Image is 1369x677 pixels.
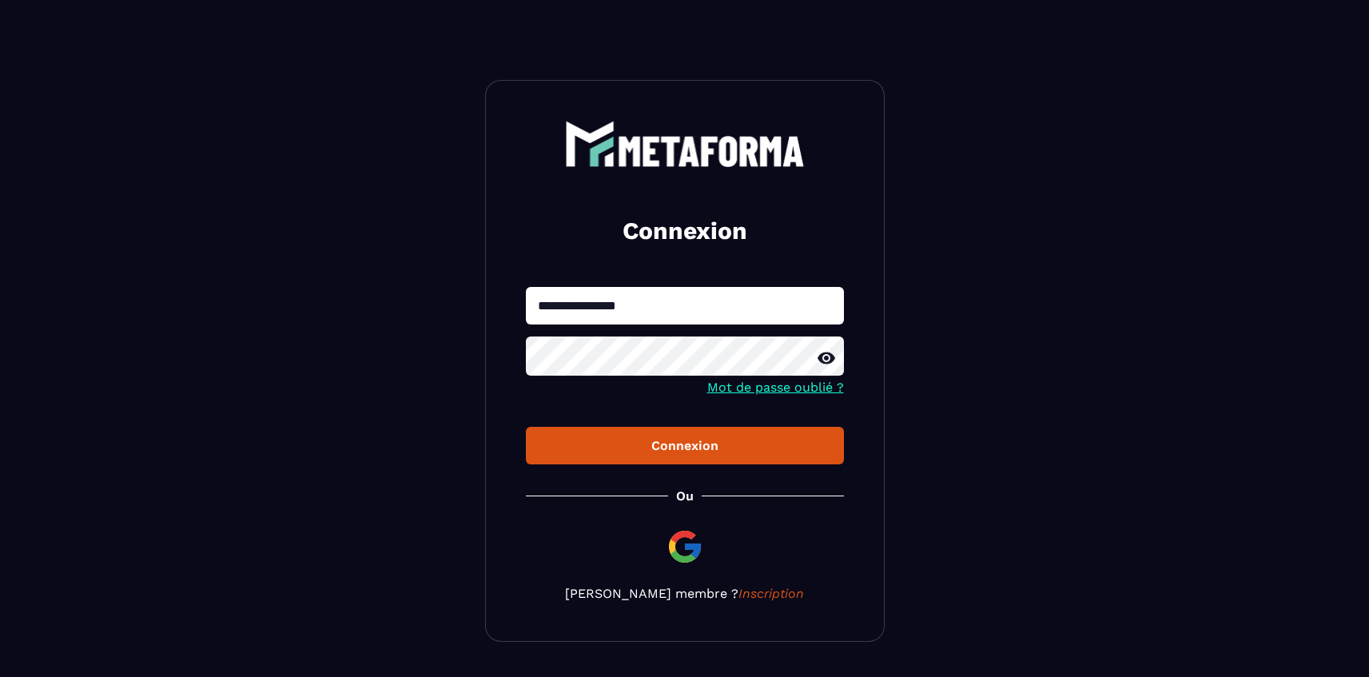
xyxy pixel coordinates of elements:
[676,488,694,504] p: Ou
[526,121,844,167] a: logo
[738,586,804,601] a: Inscription
[707,380,844,395] a: Mot de passe oublié ?
[565,121,805,167] img: logo
[526,586,844,601] p: [PERSON_NAME] membre ?
[539,438,831,453] div: Connexion
[526,427,844,464] button: Connexion
[545,215,825,247] h2: Connexion
[666,528,704,566] img: google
